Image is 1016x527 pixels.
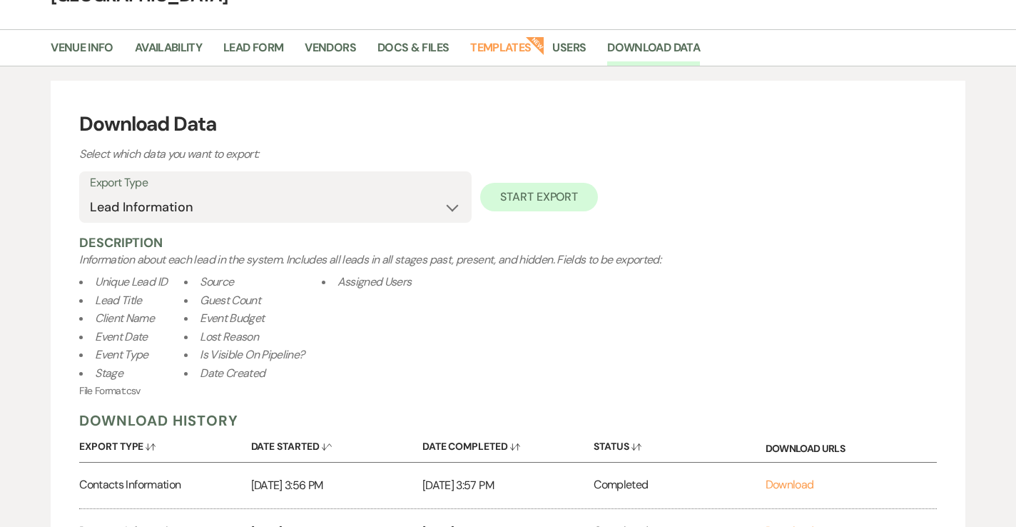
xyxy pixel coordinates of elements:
[79,145,579,164] p: Select which data you want to export:
[79,309,167,328] li: Client Name
[79,430,250,458] button: Export Type
[79,234,937,251] h5: Description
[184,346,304,364] li: Is Visible On Pipeline?
[79,463,250,508] div: Contacts Information
[184,273,304,291] li: Source
[480,183,598,211] button: Start Export
[251,430,422,458] button: Date Started
[79,383,937,398] p: File Format: csv
[184,328,304,346] li: Lost Reason
[422,430,594,458] button: Date Completed
[184,364,304,383] li: Date Created
[552,39,586,66] a: Users
[223,39,283,66] a: Lead Form
[135,39,202,66] a: Availability
[766,430,937,462] div: Download URLs
[251,476,422,495] p: [DATE] 3:56 PM
[184,309,304,328] li: Event Budget
[79,251,937,383] div: Information about each lead in the system. Includes all leads in all stages past, present, and hi...
[79,328,167,346] li: Event Date
[79,273,167,291] li: Unique Lead ID
[377,39,449,66] a: Docs & Files
[607,39,700,66] a: Download Data
[79,109,937,139] h3: Download Data
[79,411,937,430] h5: Download History
[322,273,412,291] li: Assigned Users
[594,430,765,458] button: Status
[422,476,594,495] p: [DATE] 3:57 PM
[79,364,167,383] li: Stage
[526,35,546,55] strong: New
[90,173,461,194] label: Export Type
[51,39,113,66] a: Venue Info
[470,39,531,66] a: Templates
[305,39,356,66] a: Vendors
[766,477,814,492] a: Download
[79,252,937,383] span: Fields to be exported:
[79,291,167,310] li: Lead Title
[594,463,765,508] div: Completed
[79,346,167,364] li: Event Type
[184,291,304,310] li: Guest Count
